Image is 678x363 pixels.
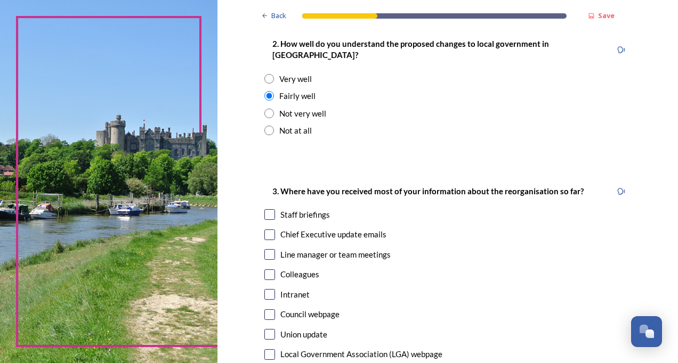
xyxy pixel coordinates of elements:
[279,90,316,102] div: Fairly well
[279,108,326,120] div: Not very well
[598,11,615,20] strong: Save
[280,288,310,301] div: Intranet
[279,125,312,137] div: Not at all
[280,249,391,261] div: Line manager or team meetings
[631,316,662,347] button: Open Chat
[280,308,340,320] div: Council webpage
[280,268,319,280] div: Colleagues
[280,328,327,341] div: Union update
[280,348,442,360] div: Local Government Association (LGA) webpage
[272,186,584,196] strong: 3. Where have you received most of your information about the reorganisation so far?
[280,209,330,221] div: Staff briefings
[271,11,286,21] span: Back
[272,39,551,60] strong: 2. How well do you understand the proposed changes to local government in [GEOGRAPHIC_DATA]?
[280,228,386,241] div: Chief Executive update emails
[279,73,312,85] div: Very well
